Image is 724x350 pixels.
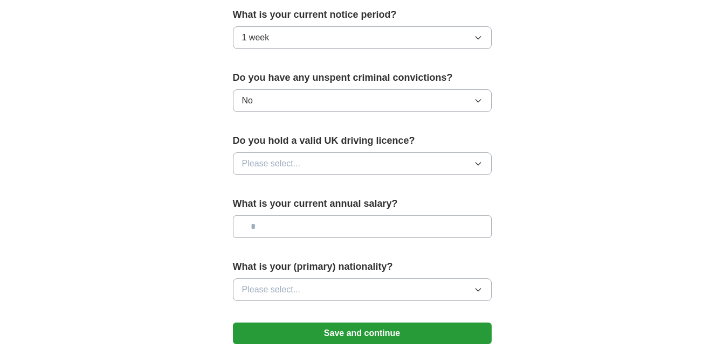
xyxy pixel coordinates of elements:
button: Please select... [233,152,492,175]
label: What is your current notice period? [233,8,492,22]
span: 1 week [242,31,270,44]
label: What is your (primary) nationality? [233,260,492,274]
label: Do you hold a valid UK driving licence? [233,134,492,148]
button: 1 week [233,26,492,49]
span: No [242,94,253,107]
span: Please select... [242,157,301,170]
button: No [233,89,492,112]
label: Do you have any unspent criminal convictions? [233,71,492,85]
label: What is your current annual salary? [233,197,492,211]
span: Please select... [242,283,301,296]
button: Save and continue [233,323,492,344]
button: Please select... [233,278,492,301]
